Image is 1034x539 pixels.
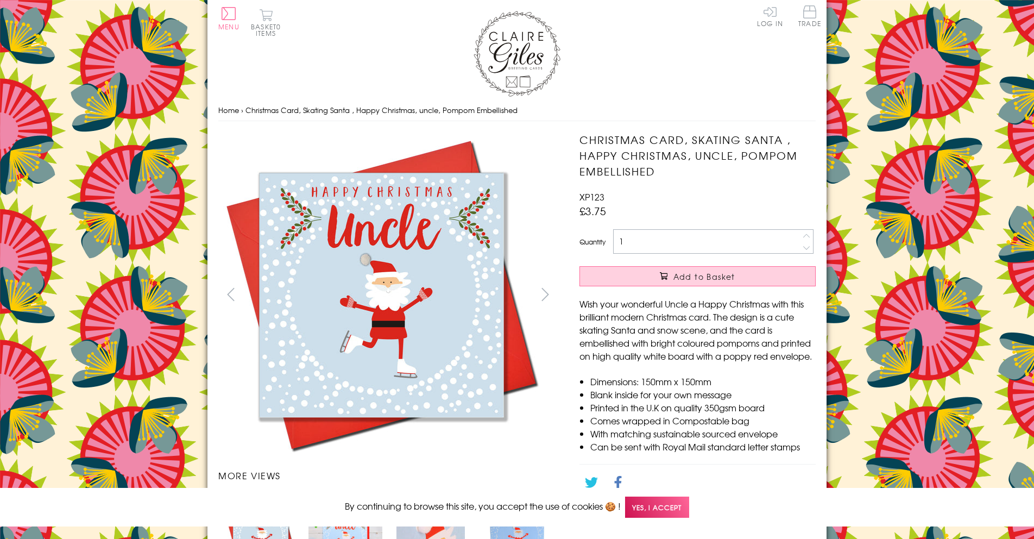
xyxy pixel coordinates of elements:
[757,5,783,27] a: Log In
[241,105,243,115] span: ›
[218,99,816,122] nav: breadcrumbs
[245,105,518,115] span: Christmas Card, Skating Santa , Happy Christmas, uncle, Pompom Embellished
[590,427,816,440] li: With matching sustainable sourced envelope
[579,237,606,247] label: Quantity
[474,11,560,97] img: Claire Giles Greetings Cards
[218,132,544,458] img: Christmas Card, Skating Santa , Happy Christmas, uncle, Pompom Embellished
[218,469,558,482] h3: More views
[579,132,816,179] h1: Christmas Card, Skating Santa , Happy Christmas, uncle, Pompom Embellished
[558,132,884,458] img: Christmas Card, Skating Santa , Happy Christmas, uncle, Pompom Embellished
[590,375,816,388] li: Dimensions: 150mm x 150mm
[590,414,816,427] li: Comes wrapped in Compostable bag
[625,497,689,518] span: Yes, I accept
[256,22,281,38] span: 0 items
[533,282,558,306] button: next
[251,9,281,36] button: Basket0 items
[579,266,816,286] button: Add to Basket
[218,282,243,306] button: prev
[218,22,239,32] span: Menu
[590,440,816,453] li: Can be sent with Royal Mail standard letter stamps
[579,190,604,203] span: XP123
[218,105,239,115] a: Home
[218,7,239,30] button: Menu
[590,401,816,414] li: Printed in the U.K on quality 350gsm board
[673,271,735,282] span: Add to Basket
[798,5,821,27] span: Trade
[579,203,606,218] span: £3.75
[798,5,821,29] a: Trade
[590,388,816,401] li: Blank inside for your own message
[579,297,816,362] p: Wish your wonderful Uncle a Happy Christmas with this brilliant modern Christmas card. The design...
